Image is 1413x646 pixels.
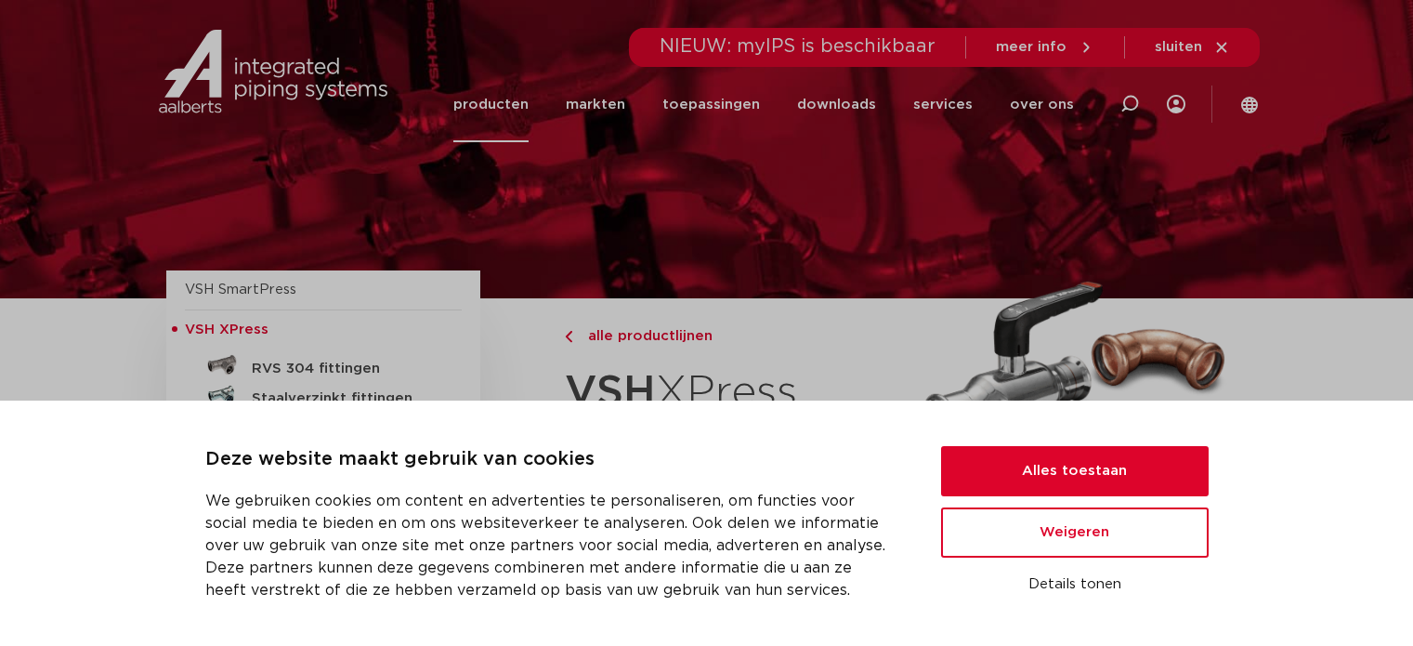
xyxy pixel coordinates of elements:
[565,331,572,343] img: chevron-right.svg
[797,67,876,142] a: downloads
[205,490,896,601] p: We gebruiken cookies om content en advertenties te personaliseren, om functies voor social media ...
[662,67,760,142] a: toepassingen
[205,445,896,475] p: Deze website maakt gebruik van cookies
[185,283,296,297] a: VSH SmartPress
[1155,40,1202,54] span: sluiten
[565,325,901,348] a: alle productlijnen
[996,39,1094,56] a: meer info
[1010,67,1074,142] a: over ons
[941,508,1209,558] button: Weigeren
[941,446,1209,496] button: Alles toestaan
[577,329,713,343] span: alle productlijnen
[913,67,973,142] a: services
[185,380,462,410] a: Staalverzinkt fittingen
[996,40,1066,54] span: meer info
[185,323,268,336] span: VSH XPress
[565,357,901,428] h1: XPress
[660,37,935,56] span: NIEUW: myIPS is beschikbaar
[565,371,656,414] strong: VSH
[1155,39,1230,56] a: sluiten
[1167,67,1185,142] div: my IPS
[566,67,625,142] a: markten
[252,361,436,377] h5: RVS 304 fittingen
[453,67,529,142] a: producten
[453,67,1074,142] nav: Menu
[252,390,436,407] h5: Staalverzinkt fittingen
[941,569,1209,600] button: Details tonen
[185,350,462,380] a: RVS 304 fittingen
